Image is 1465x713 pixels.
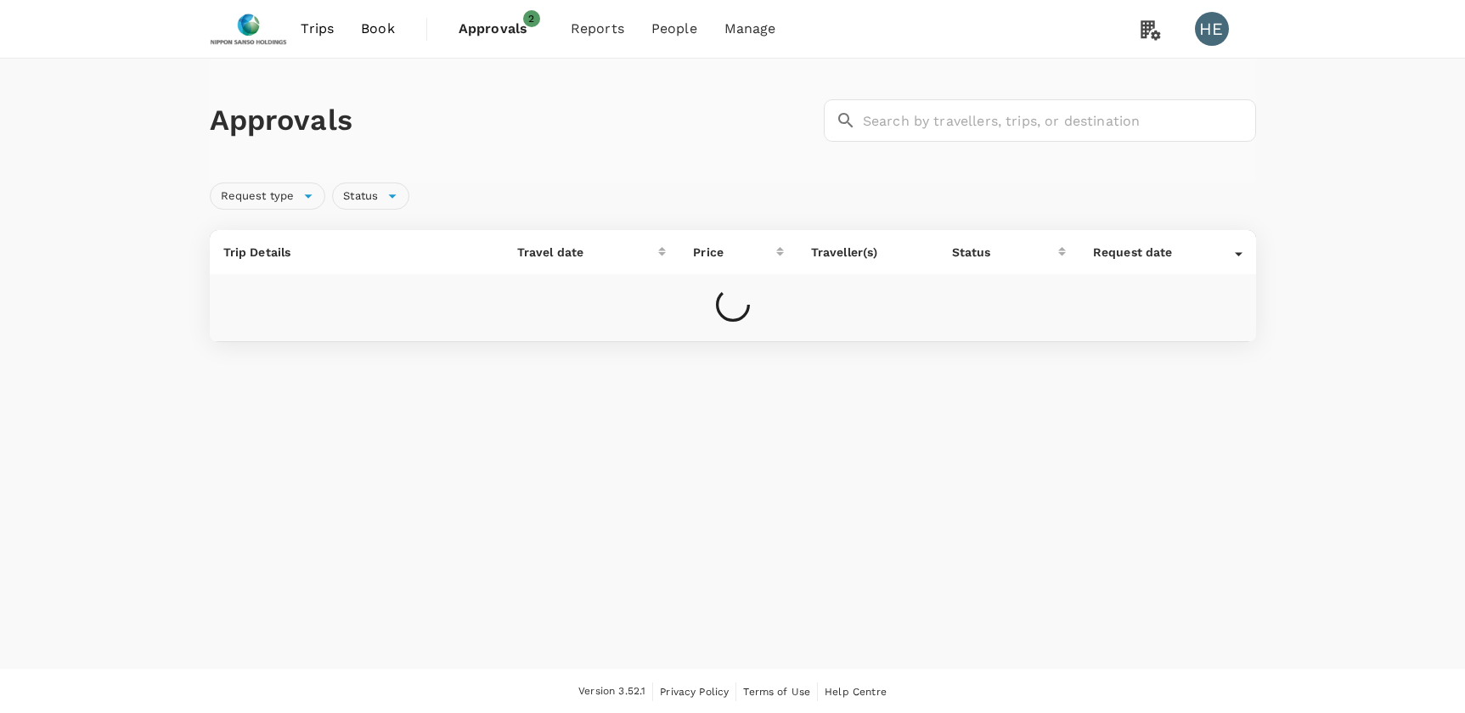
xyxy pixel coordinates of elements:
span: Book [361,19,395,39]
span: Manage [724,19,776,39]
div: Price [693,244,775,261]
span: Approvals [459,19,544,39]
div: Travel date [517,244,659,261]
span: Reports [571,19,624,39]
h1: Approvals [210,103,817,138]
span: Status [333,188,388,205]
span: Request type [211,188,305,205]
span: Version 3.52.1 [578,683,645,700]
a: Terms of Use [743,682,810,701]
span: Help Centre [825,686,887,698]
span: Trips [301,19,334,39]
div: Status [952,244,1058,261]
a: Help Centre [825,682,887,701]
span: Terms of Use [743,686,810,698]
img: Nippon Sanso Holdings Singapore Pte Ltd [210,10,288,48]
span: People [651,19,697,39]
div: Status [332,182,409,210]
span: 2 [523,10,540,27]
div: Request date [1093,244,1235,261]
span: Privacy Policy [660,686,729,698]
p: Trip Details [223,244,490,261]
div: Request type [210,182,326,210]
input: Search by travellers, trips, or destination [863,99,1256,142]
p: Traveller(s) [811,244,925,261]
div: HE [1195,12,1229,46]
a: Privacy Policy [660,682,729,701]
